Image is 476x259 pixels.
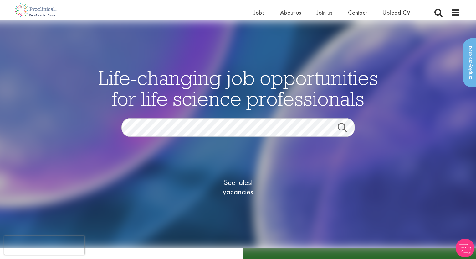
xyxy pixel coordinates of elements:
a: Join us [317,8,332,17]
span: Life-changing job opportunities for life science professionals [98,65,378,111]
span: See latest vacancies [207,178,269,197]
a: Upload CV [382,8,410,17]
img: Chatbot [456,239,474,257]
a: About us [280,8,301,17]
a: Jobs [254,8,264,17]
a: Contact [348,8,367,17]
a: See latestvacancies [207,153,269,222]
iframe: reCAPTCHA [4,236,84,255]
a: Job search submit button [333,123,360,135]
